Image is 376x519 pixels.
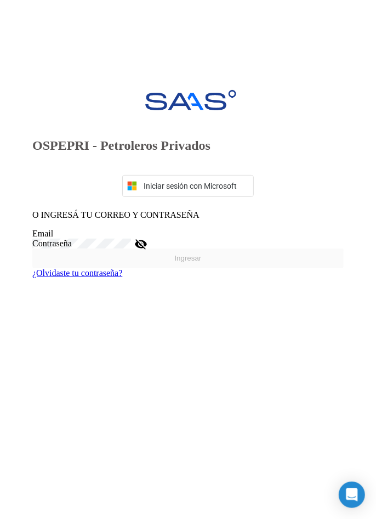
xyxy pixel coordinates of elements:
a: ¿Olvidaste tu contraseña? [32,268,122,278]
span: Ingresar [175,254,202,262]
mat-icon: visibility_off [134,238,147,251]
span: Iniciar sesión con Microsoft [141,182,249,190]
button: Iniciar sesión con Microsoft [122,175,254,197]
div: Open Intercom Messenger [339,482,365,508]
button: Ingresar [32,249,344,268]
h3: OSPEPRI - Petroleros Privados [32,138,344,153]
p: O INGRESÁ TU CORREO Y CONTRASEÑA [32,210,344,220]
